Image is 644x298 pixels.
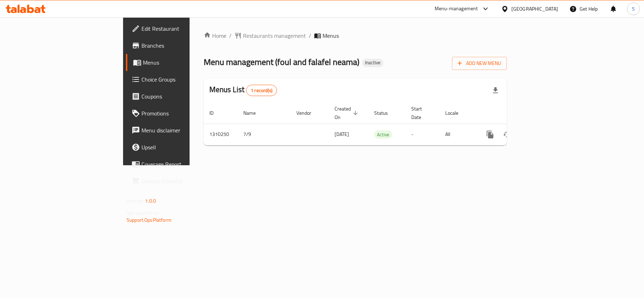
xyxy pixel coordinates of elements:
div: Export file [487,82,504,99]
span: Add New Menu [458,59,501,68]
span: Get support on: [127,208,159,217]
a: Edit Restaurant [126,20,231,37]
a: Coverage Report [126,156,231,173]
span: Promotions [141,109,225,118]
span: Menu disclaimer [141,126,225,135]
span: Restaurants management [243,31,306,40]
div: [GEOGRAPHIC_DATA] [511,5,558,13]
a: Branches [126,37,231,54]
a: Upsell [126,139,231,156]
span: Coupons [141,92,225,101]
span: 1.0.0 [145,196,156,205]
div: Total records count [246,85,277,96]
span: Created On [335,105,360,121]
a: Menu disclaimer [126,122,231,139]
span: ID [209,109,223,117]
button: Change Status [499,126,516,143]
span: Name [243,109,265,117]
span: Active [374,131,392,139]
span: Coverage Report [141,160,225,168]
span: Menus [143,58,225,67]
li: / [309,31,311,40]
span: Menu management ( foul and falafel neama ) [204,54,359,70]
td: All [440,124,476,145]
span: Choice Groups [141,75,225,84]
td: - [406,124,440,145]
button: Add New Menu [452,57,507,70]
a: Grocery Checklist [126,173,231,190]
span: Version: [127,196,144,205]
span: Status [374,109,397,117]
nav: breadcrumb [204,31,507,40]
span: [DATE] [335,130,349,139]
div: Active [374,130,392,139]
td: 7/9 [238,124,291,145]
a: Choice Groups [126,71,231,88]
h2: Menus List [209,84,277,96]
span: Grocery Checklist [141,177,225,185]
th: Actions [476,102,555,124]
span: Locale [445,109,468,117]
table: enhanced table [204,102,555,145]
span: Edit Restaurant [141,24,225,33]
span: Branches [141,41,225,50]
span: Vendor [296,109,320,117]
span: Menus [323,31,339,40]
a: Support.OpsPlatform [127,215,172,225]
span: 1 record(s) [246,87,277,94]
span: S [632,5,635,13]
a: Promotions [126,105,231,122]
a: Coupons [126,88,231,105]
a: Restaurants management [234,31,306,40]
span: Upsell [141,143,225,151]
button: more [482,126,499,143]
div: Menu-management [435,5,478,13]
div: Inactive [362,59,383,67]
a: Menus [126,54,231,71]
span: Inactive [362,60,383,66]
span: Start Date [411,105,431,121]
